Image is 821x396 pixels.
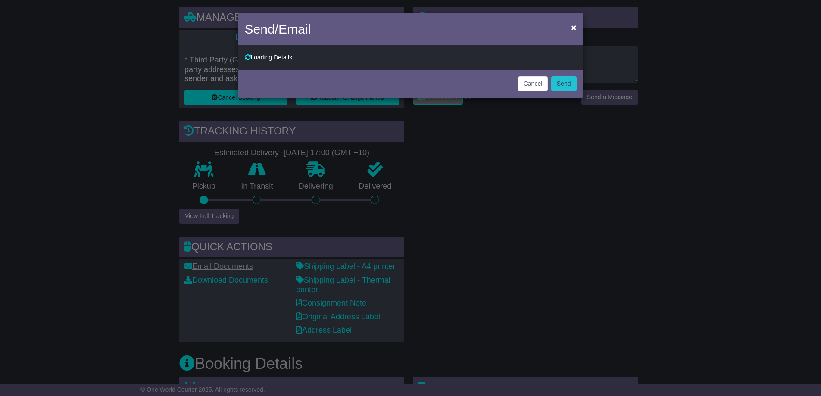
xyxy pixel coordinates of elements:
[551,76,577,91] button: Send
[245,19,311,39] h4: Send/Email
[245,54,577,61] div: Loading Details...
[518,76,548,91] button: Cancel
[571,22,576,32] span: ×
[567,19,581,36] button: Close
